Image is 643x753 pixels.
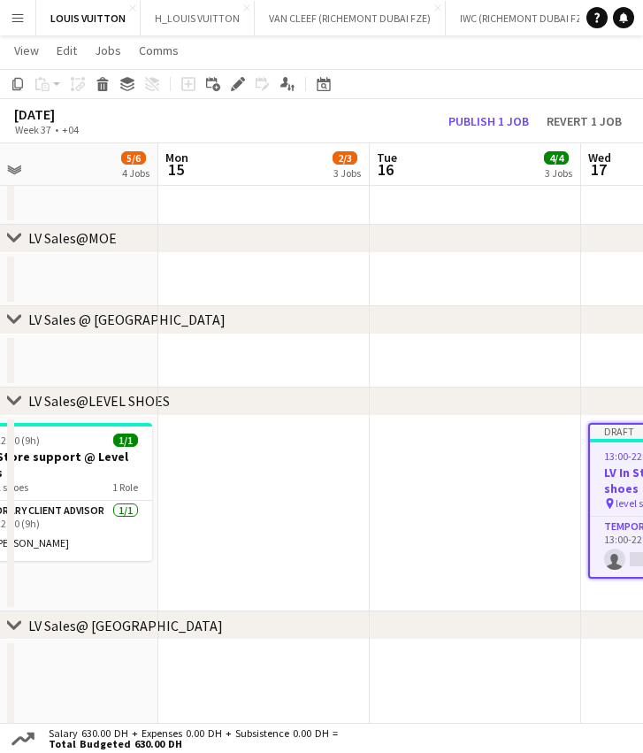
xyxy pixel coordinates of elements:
span: View [14,42,39,58]
button: Revert 1 job [540,111,629,131]
div: LV Sales@LEVEL SHOES [28,392,170,410]
a: Jobs [88,39,128,62]
div: +04 [62,123,79,136]
span: Edit [57,42,77,58]
a: View [7,39,46,62]
a: Edit [50,39,84,62]
button: H_LOUIS VUITTON [141,1,255,35]
button: LOUIS VUITTON [36,1,141,35]
span: Total Budgeted 630.00 DH [49,739,338,749]
div: LV Sales@ [GEOGRAPHIC_DATA] [28,617,223,634]
span: Jobs [95,42,121,58]
span: Comms [139,42,179,58]
button: Publish 1 job [441,111,536,131]
div: LV Sales@MOE [28,229,117,247]
span: Week 37 [11,123,55,136]
button: IWC (RICHEMONT DUBAI FZE) [446,1,606,35]
div: LV Sales @ [GEOGRAPHIC_DATA] [28,311,226,328]
a: Comms [132,39,186,62]
div: Salary 630.00 DH + Expenses 0.00 DH + Subsistence 0.00 DH = [38,728,341,749]
button: VAN CLEEF (RICHEMONT DUBAI FZE) [255,1,446,35]
div: [DATE] [14,105,119,123]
